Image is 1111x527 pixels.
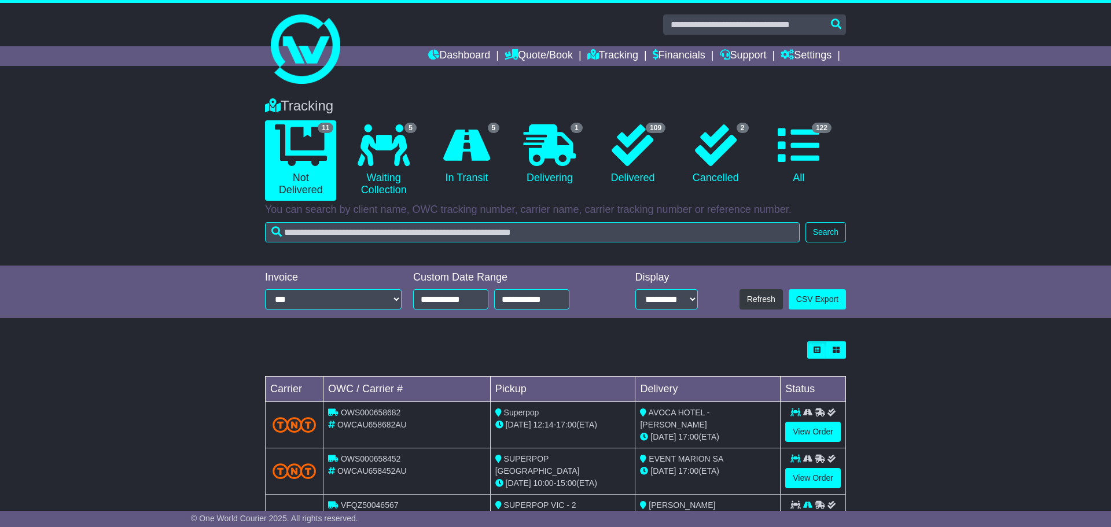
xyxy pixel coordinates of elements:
span: [PERSON_NAME] [649,500,715,510]
td: OWC / Carrier # [323,377,491,402]
span: VFQZ50046567 [341,500,399,510]
a: 122 All [763,120,834,189]
td: Status [781,377,846,402]
span: 12:14 [534,420,554,429]
span: Superpop [504,408,539,417]
a: Financials [653,46,705,66]
span: 2 [737,123,749,133]
span: 109 [646,123,665,133]
a: Tracking [587,46,638,66]
p: You can search by client name, OWC tracking number, carrier name, carrier tracking number or refe... [265,204,846,216]
span: 17:00 [678,432,698,441]
span: [DATE] [506,478,531,488]
span: [DATE] [650,466,676,476]
a: View Order [785,422,841,442]
span: 17:00 [556,420,576,429]
span: EVENT MARION SA [649,454,723,463]
span: OWS000658682 [341,408,401,417]
a: View Order [785,468,841,488]
span: SUPERPOP [GEOGRAPHIC_DATA] [495,454,580,476]
div: (ETA) [640,431,775,443]
img: TNT_Domestic.png [273,463,316,479]
span: 122 [812,123,832,133]
div: Display [635,271,698,284]
div: - (ETA) [495,477,631,489]
div: Tracking [259,98,852,115]
span: OWCAU658452AU [337,466,407,476]
span: 17:00 [678,466,698,476]
a: Dashboard [428,46,490,66]
span: 10:00 [534,478,554,488]
span: SUPERPOP VIC - 2 [504,500,576,510]
button: Search [805,222,846,242]
td: Delivery [635,377,781,402]
a: Support [720,46,767,66]
a: 5 Waiting Collection [348,120,419,201]
span: © One World Courier 2025. All rights reserved. [191,514,358,523]
div: - (ETA) [495,419,631,431]
span: [DATE] [650,432,676,441]
span: 5 [404,123,417,133]
div: (ETA) [640,465,775,477]
span: OWCAU658682AU [337,420,407,429]
img: TNT_Domestic.png [273,417,316,433]
a: 2 Cancelled [680,120,751,189]
div: Invoice [265,271,402,284]
span: 1 [571,123,583,133]
td: Pickup [490,377,635,402]
a: Quote/Book [505,46,573,66]
span: AVOCA HOTEL - [PERSON_NAME] [640,408,709,429]
td: Carrier [266,377,323,402]
a: 11 Not Delivered [265,120,336,201]
span: 15:00 [556,478,576,488]
a: 1 Delivering [514,120,585,189]
a: 5 In Transit [431,120,502,189]
a: Settings [781,46,832,66]
span: 11 [318,123,333,133]
span: [DATE] [506,420,531,429]
div: Custom Date Range [413,271,599,284]
a: 109 Delivered [597,120,668,189]
a: CSV Export [789,289,846,309]
span: 5 [488,123,500,133]
button: Refresh [740,289,783,309]
span: OWS000658452 [341,454,401,463]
